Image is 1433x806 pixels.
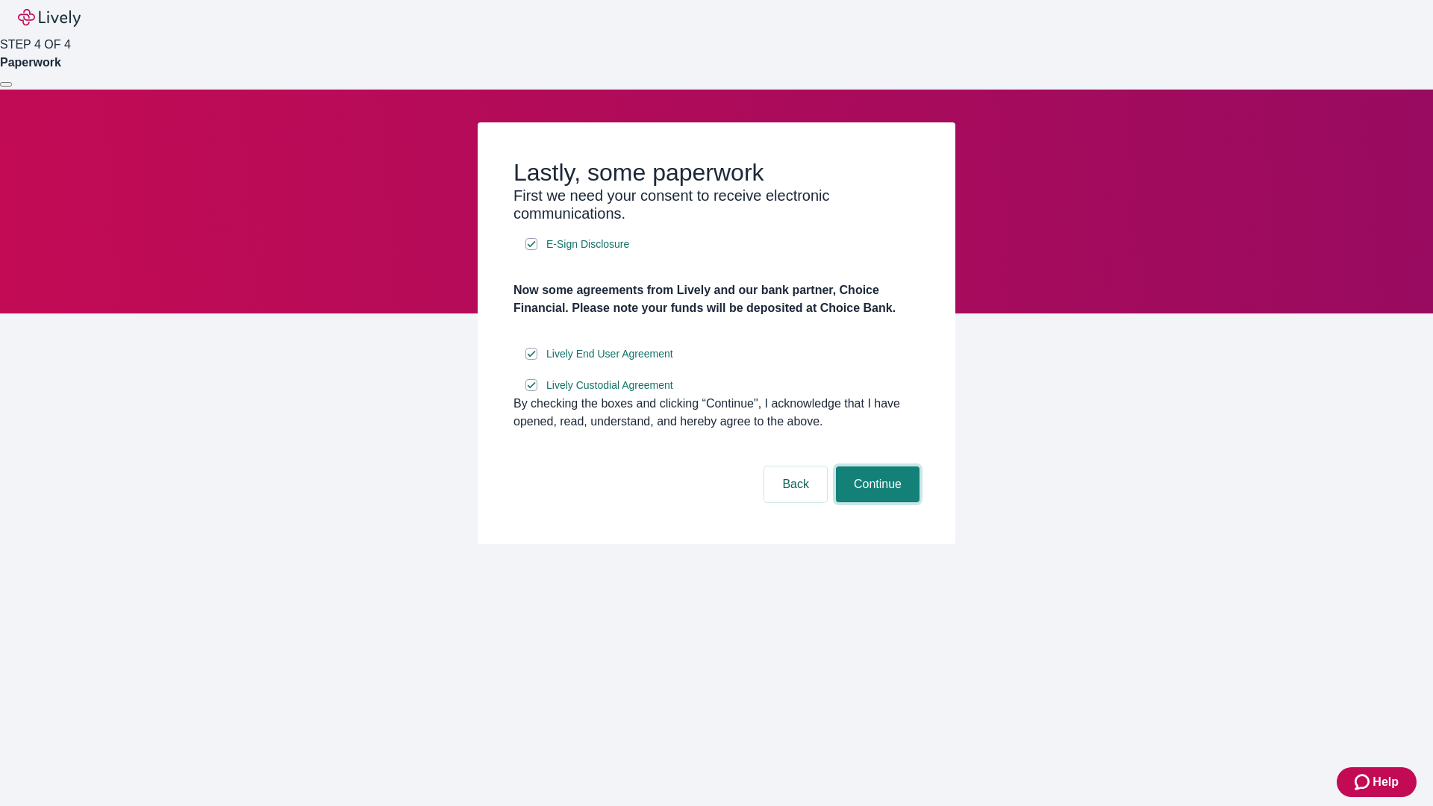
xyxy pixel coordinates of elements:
h3: First we need your consent to receive electronic communications. [513,187,920,222]
img: Lively [18,9,81,27]
button: Continue [836,466,920,502]
h4: Now some agreements from Lively and our bank partner, Choice Financial. Please note your funds wi... [513,281,920,317]
span: E-Sign Disclosure [546,237,629,252]
h2: Lastly, some paperwork [513,158,920,187]
button: Back [764,466,827,502]
button: Zendesk support iconHelp [1337,767,1417,797]
svg: Zendesk support icon [1355,773,1373,791]
span: Lively End User Agreement [546,346,673,362]
span: Lively Custodial Agreement [546,378,673,393]
span: Help [1373,773,1399,791]
a: e-sign disclosure document [543,235,632,254]
div: By checking the boxes and clicking “Continue", I acknowledge that I have opened, read, understand... [513,395,920,431]
a: e-sign disclosure document [543,376,676,395]
a: e-sign disclosure document [543,345,676,363]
